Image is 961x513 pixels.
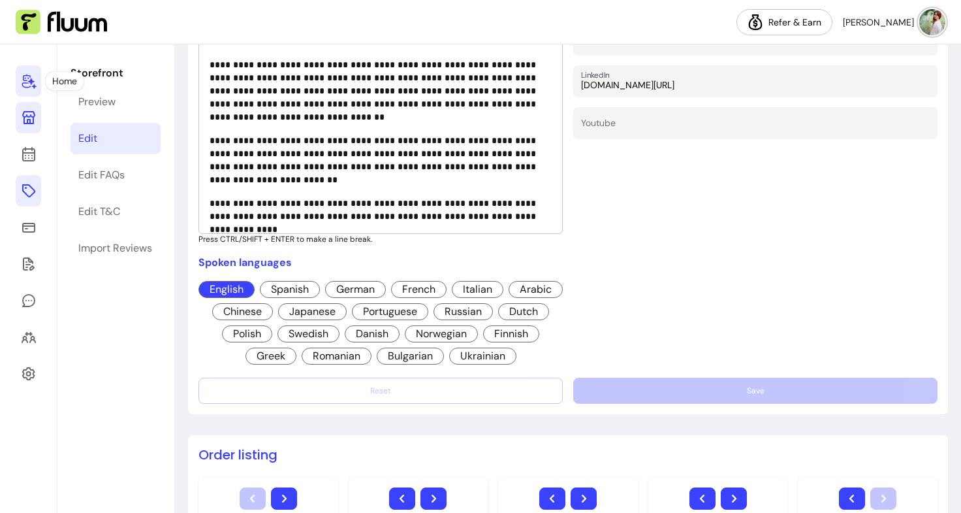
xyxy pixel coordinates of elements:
[433,303,493,320] span: Russian
[198,281,255,298] span: English
[71,233,161,264] a: Import Reviews
[509,281,563,298] span: Arabic
[452,281,503,298] span: Italian
[16,212,41,243] a: Sales
[78,204,120,220] div: Edit T&C
[46,72,84,90] div: Home
[16,102,41,133] a: Storefront
[391,281,447,298] span: French
[325,281,386,298] span: German
[405,325,478,342] span: Norwegian
[278,303,347,320] span: Japanese
[352,303,428,320] span: Portuguese
[302,348,371,365] span: Romanian
[78,94,116,110] div: Preview
[277,325,339,342] span: Swedish
[198,446,937,464] h2: Order listing
[198,234,563,244] p: Press CTRL/SHIFT + ENTER to make a line break.
[222,325,272,342] span: Polish
[71,196,161,227] a: Edit T&C
[16,65,41,97] a: Home
[198,255,563,271] p: Spoken languages
[78,131,97,146] div: Edit
[736,9,832,35] a: Refer & Earn
[581,120,930,133] input: Youtube
[449,348,516,365] span: Ukrainian
[78,167,125,183] div: Edit FAQs
[483,325,539,342] span: Finnish
[345,325,400,342] span: Danish
[16,175,41,207] a: Offerings
[377,348,444,365] span: Bulgarian
[16,322,41,353] a: Clients
[498,303,549,320] span: Dutch
[71,123,161,154] a: Edit
[71,65,161,81] p: Storefront
[16,358,41,389] a: Settings
[16,10,107,35] img: Fluum Logo
[16,248,41,280] a: Forms
[245,348,296,365] span: Greek
[212,303,273,320] span: Chinese
[919,9,945,35] img: avatar
[260,281,320,298] span: Spanish
[581,69,614,80] label: LinkedIn
[16,285,41,316] a: My Messages
[71,159,161,191] a: Edit FAQs
[843,16,914,29] span: [PERSON_NAME]
[71,86,161,118] a: Preview
[16,139,41,170] a: Calendar
[78,240,152,256] div: Import Reviews
[843,9,945,35] button: avatar[PERSON_NAME]
[581,78,930,91] input: LinkedIn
